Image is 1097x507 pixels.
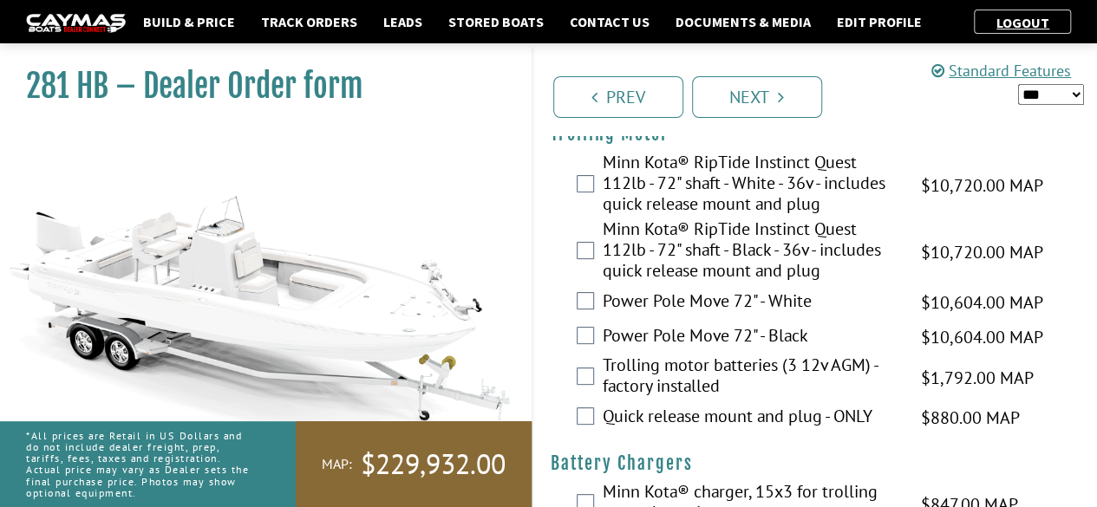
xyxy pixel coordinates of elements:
[921,289,1043,315] span: $10,604.00 MAP
[603,354,899,400] label: Trolling motor batteries (3 12v AGM) - factory installed
[375,10,431,33] a: Leads
[26,421,257,507] p: *All prices are Retail in US Dollars and do not include dealer freight, prep, tariffs, fees, taxe...
[931,61,1071,81] a: Standard Features
[603,218,899,285] label: Minn Kota® RipTide Instinct Quest 112lb - 72" shaft - Black - 36v - includes quick release mount ...
[134,10,244,33] a: Build & Price
[921,365,1034,391] span: $1,792.00 MAP
[667,10,819,33] a: Documents & Media
[921,172,1043,198] span: $10,720.00 MAP
[553,76,683,118] a: Prev
[603,406,899,431] label: Quick release mount and plug - ONLY
[322,455,352,473] span: MAP:
[296,421,532,507] a: MAP:$229,932.00
[361,446,506,483] span: $229,932.00
[26,67,488,106] h1: 281 HB – Dealer Order form
[921,239,1043,265] span: $10,720.00 MAP
[252,10,366,33] a: Track Orders
[440,10,552,33] a: Stored Boats
[26,14,126,32] img: caymas-dealer-connect-2ed40d3bc7270c1d8d7ffb4b79bf05adc795679939227970def78ec6f6c03838.gif
[692,76,822,118] a: Next
[603,152,899,218] label: Minn Kota® RipTide Instinct Quest 112lb - 72" shaft - White - 36v - includes quick release mount ...
[603,290,899,315] label: Power Pole Move 72" - White
[551,452,1081,474] h4: Battery Chargers
[921,405,1020,431] span: $880.00 MAP
[828,10,930,33] a: Edit Profile
[988,14,1058,31] a: Logout
[921,324,1043,350] span: $10,604.00 MAP
[603,325,899,350] label: Power Pole Move 72" - Black
[561,10,658,33] a: Contact Us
